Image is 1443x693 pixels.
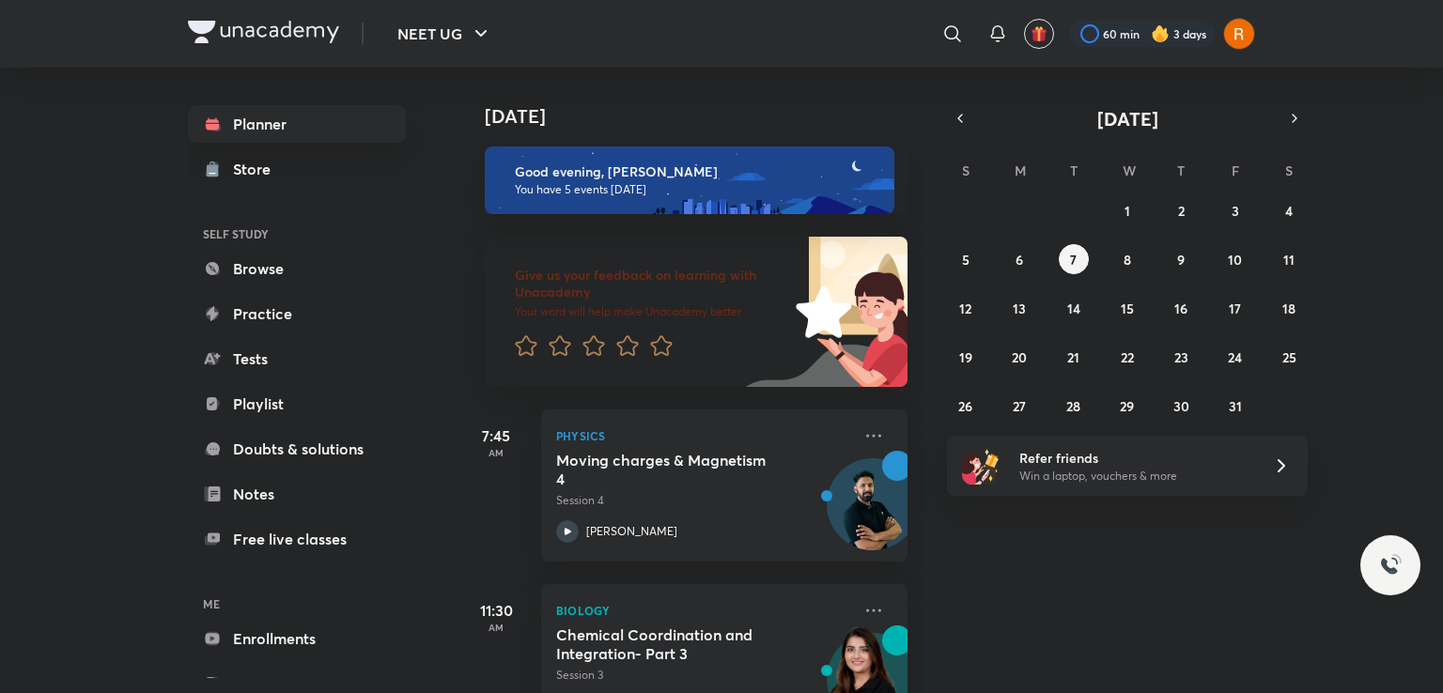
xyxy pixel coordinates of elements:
[188,21,339,43] img: Company Logo
[458,424,534,447] h5: 7:45
[515,182,877,197] p: You have 5 events [DATE]
[556,599,851,622] p: Biology
[233,158,282,180] div: Store
[188,150,406,188] a: Store
[1285,162,1293,179] abbr: Saturday
[1229,397,1242,415] abbr: October 31, 2025
[1274,342,1304,372] button: October 25, 2025
[1070,162,1078,179] abbr: Tuesday
[458,447,534,458] p: AM
[1059,342,1089,372] button: October 21, 2025
[188,340,406,377] a: Tests
[1112,342,1142,372] button: October 22, 2025
[1228,348,1242,366] abbr: October 24, 2025
[188,588,406,620] h6: ME
[1285,202,1293,220] abbr: October 4, 2025
[1070,251,1077,269] abbr: October 7, 2025
[1166,195,1196,225] button: October 2, 2025
[1220,195,1250,225] button: October 3, 2025
[1015,162,1026,179] abbr: Monday
[1066,397,1080,415] abbr: October 28, 2025
[1121,300,1134,317] abbr: October 15, 2025
[1112,391,1142,421] button: October 29, 2025
[1283,251,1295,269] abbr: October 11, 2025
[1112,293,1142,323] button: October 15, 2025
[1067,348,1079,366] abbr: October 21, 2025
[188,430,406,468] a: Doubts & solutions
[1166,293,1196,323] button: October 16, 2025
[951,391,981,421] button: October 26, 2025
[973,105,1281,131] button: [DATE]
[1166,244,1196,274] button: October 9, 2025
[556,424,851,447] p: Physics
[958,397,972,415] abbr: October 26, 2025
[1120,397,1134,415] abbr: October 29, 2025
[515,163,877,180] h6: Good evening, [PERSON_NAME]
[586,523,677,540] p: [PERSON_NAME]
[1282,300,1296,317] abbr: October 18, 2025
[1151,24,1170,43] img: streak
[1004,391,1034,421] button: October 27, 2025
[1232,162,1239,179] abbr: Friday
[1067,300,1080,317] abbr: October 14, 2025
[188,218,406,250] h6: SELF STUDY
[1177,162,1185,179] abbr: Thursday
[188,21,339,48] a: Company Logo
[1019,468,1250,485] p: Win a laptop, vouchers & more
[1059,244,1089,274] button: October 7, 2025
[1019,448,1250,468] h6: Refer friends
[188,105,406,143] a: Planner
[962,162,970,179] abbr: Sunday
[386,15,504,53] button: NEET UG
[1125,202,1130,220] abbr: October 1, 2025
[732,237,908,387] img: feedback_image
[1220,342,1250,372] button: October 24, 2025
[1012,348,1027,366] abbr: October 20, 2025
[1004,244,1034,274] button: October 6, 2025
[458,599,534,622] h5: 11:30
[1220,293,1250,323] button: October 17, 2025
[556,667,851,684] p: Session 3
[1379,554,1402,577] img: ttu
[1166,342,1196,372] button: October 23, 2025
[1274,195,1304,225] button: October 4, 2025
[556,451,790,488] h5: Moving charges & Magnetism 4
[1220,391,1250,421] button: October 31, 2025
[1124,251,1131,269] abbr: October 8, 2025
[1031,25,1047,42] img: avatar
[1174,348,1188,366] abbr: October 23, 2025
[1274,244,1304,274] button: October 11, 2025
[1232,202,1239,220] abbr: October 3, 2025
[1174,300,1187,317] abbr: October 16, 2025
[515,267,789,300] h6: Give us your feedback on learning with Unacademy
[188,250,406,287] a: Browse
[1220,244,1250,274] button: October 10, 2025
[951,342,981,372] button: October 19, 2025
[1024,19,1054,49] button: avatar
[188,520,406,558] a: Free live classes
[188,620,406,657] a: Enrollments
[1228,251,1242,269] abbr: October 10, 2025
[959,348,972,366] abbr: October 19, 2025
[962,251,970,269] abbr: October 5, 2025
[1016,251,1023,269] abbr: October 6, 2025
[1121,348,1134,366] abbr: October 22, 2025
[1123,162,1136,179] abbr: Wednesday
[1059,391,1089,421] button: October 28, 2025
[1013,397,1026,415] abbr: October 27, 2025
[188,295,406,332] a: Practice
[951,293,981,323] button: October 12, 2025
[828,469,918,559] img: Avatar
[188,385,406,423] a: Playlist
[962,447,1000,485] img: referral
[1004,342,1034,372] button: October 20, 2025
[485,105,926,128] h4: [DATE]
[485,146,894,214] img: evening
[188,475,406,513] a: Notes
[1274,293,1304,323] button: October 18, 2025
[1173,397,1189,415] abbr: October 30, 2025
[1004,293,1034,323] button: October 13, 2025
[1013,300,1026,317] abbr: October 13, 2025
[556,625,790,663] h5: Chemical Coordination and Integration- Part 3
[959,300,971,317] abbr: October 12, 2025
